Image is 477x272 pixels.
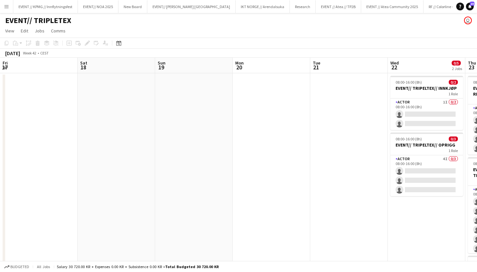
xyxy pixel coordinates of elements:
[449,136,458,141] span: 0/3
[390,155,463,196] app-card-role: Actor4I0/308:00-16:00 (8h)
[234,64,244,71] span: 20
[3,60,8,66] span: Fri
[236,0,290,13] button: IKT NORGE // Arendalsuka
[452,61,461,65] span: 0/5
[235,60,244,66] span: Mon
[390,99,463,130] app-card-role: Actor1I0/208:00-16:00 (8h)
[390,85,463,91] h3: EVENT// TRIPELTEX// INNKJØP
[80,60,87,66] span: Sat
[36,264,51,269] span: All jobs
[290,0,316,13] button: Research
[389,64,399,71] span: 22
[464,17,472,24] app-user-avatar: Ylva Barane
[452,66,462,71] div: 2 Jobs
[396,136,422,141] span: 08:00-16:00 (8h)
[18,27,31,35] a: Edit
[468,60,476,66] span: Thu
[79,64,87,71] span: 18
[5,16,71,25] h1: EVENT// TRIPLETEX
[35,28,44,34] span: Jobs
[5,50,20,56] div: [DATE]
[390,142,463,148] h3: EVENT// TRIPELTEX// OPRIGG
[390,76,463,130] app-job-card: 08:00-16:00 (8h)0/2EVENT// TRIPELTEX// INNKJØP1 RoleActor1I0/208:00-16:00 (8h)
[423,0,466,13] button: RF // Colorline - BAT
[147,0,236,13] button: EVENT// [PERSON_NAME] [GEOGRAPHIC_DATA]
[390,133,463,196] app-job-card: 08:00-16:00 (8h)0/3EVENT// TRIPELTEX// OPRIGG1 RoleActor4I0/308:00-16:00 (8h)
[449,80,458,85] span: 0/2
[316,0,361,13] button: EVENT // Atea // TP2B
[466,3,474,10] a: 15
[390,60,399,66] span: Wed
[3,263,30,270] button: Budgeted
[40,51,49,55] div: CEST
[32,27,47,35] a: Jobs
[21,51,38,55] span: Week 42
[158,60,165,66] span: Sun
[165,264,219,269] span: Total Budgeted 30 720.00 KR
[3,27,17,35] a: View
[470,2,474,6] span: 15
[48,27,68,35] a: Comms
[5,28,14,34] span: View
[361,0,423,13] button: EVENT // Atea Community 2025
[118,0,147,13] button: New Board
[448,148,458,153] span: 1 Role
[313,60,320,66] span: Tue
[2,64,8,71] span: 17
[13,0,78,13] button: EVENT // KPMG // Innflytningsfest
[448,91,458,96] span: 1 Role
[21,28,28,34] span: Edit
[157,64,165,71] span: 19
[396,80,422,85] span: 08:00-16:00 (8h)
[312,64,320,71] span: 21
[78,0,118,13] button: EVENT// NOA 2025
[467,64,476,71] span: 23
[51,28,66,34] span: Comms
[57,264,219,269] div: Salary 30 720.00 KR + Expenses 0.00 KR + Subsistence 0.00 KR =
[10,265,29,269] span: Budgeted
